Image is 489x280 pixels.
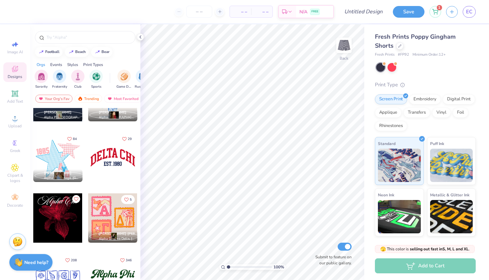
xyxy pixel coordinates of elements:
a: EC [463,6,476,18]
span: Sports [91,84,101,89]
button: Save [393,6,424,18]
span: 🫣 [380,246,386,252]
span: 346 [126,259,132,262]
div: Rhinestones [375,121,407,131]
div: filter for Rush & Bid [135,70,150,89]
span: 1 [437,5,442,10]
span: – – [234,8,247,15]
span: Decorate [7,203,23,208]
img: Fraternity Image [56,73,63,80]
span: Clipart & logos [3,173,27,183]
button: filter button [52,70,67,89]
img: Standard [378,149,421,182]
div: Events [50,62,62,68]
button: Like [117,256,135,265]
span: Puff Ink [430,140,444,147]
img: Club Image [74,73,81,80]
img: Sports Image [92,73,100,80]
span: [PERSON_NAME] [44,110,72,115]
div: Foil [453,108,468,118]
div: Orgs [37,62,45,68]
div: filter for Club [71,70,84,89]
span: 100 % [273,264,284,270]
span: # FP92 [398,52,409,58]
div: filter for Sports [89,70,103,89]
span: 84 [73,137,77,141]
img: trending.gif [78,96,83,101]
span: Designs [8,74,22,79]
label: Submit to feature on our public gallery. [312,254,352,266]
span: Metallic & Glitter Ink [430,191,469,198]
span: Club [74,84,81,89]
button: football [35,47,63,57]
span: Image AI [7,49,23,55]
span: Upload [8,123,22,129]
img: trend_line.gif [69,50,74,54]
span: Alpha Gamma Delta, [GEOGRAPHIC_DATA][US_STATE] [99,236,135,241]
strong: Need help? [24,259,48,266]
div: Trending [75,95,102,103]
img: Game Day Image [120,73,128,80]
img: Neon Ink [378,200,421,233]
input: Untitled Design [339,5,388,18]
span: Game Day [116,84,132,89]
strong: selling out fast in S, M, L and XL [410,246,469,252]
button: filter button [116,70,132,89]
img: Back [337,39,351,52]
span: 29 [128,137,132,141]
div: Print Type [375,81,476,89]
div: Embroidery [409,94,441,104]
button: Like [64,134,80,143]
span: N/A [299,8,307,15]
img: most_fav.gif [107,96,112,101]
div: Vinyl [432,108,451,118]
div: Your Org's Fav [35,95,73,103]
div: filter for Fraternity [52,70,67,89]
span: 5 [130,198,132,201]
span: Fresh Prints [375,52,395,58]
div: bear [101,50,109,54]
div: Screen Print [375,94,407,104]
img: most_fav.gif [38,96,44,101]
button: bear [91,47,112,57]
div: football [45,50,60,54]
button: Like [121,195,135,204]
span: Add Text [7,99,23,104]
span: Sorority [35,84,48,89]
span: Greek [10,148,20,153]
button: filter button [35,70,48,89]
div: Most Favorited [104,95,142,103]
span: [PERSON_NAME] [44,171,72,175]
button: filter button [71,70,84,89]
button: filter button [89,70,103,89]
span: Fresh Prints Poppy Gingham Shorts [375,33,456,50]
span: Minimum Order: 12 + [412,52,446,58]
button: Like [62,256,80,265]
span: [PERSON_NAME] [99,110,126,115]
span: Standard [378,140,396,147]
span: Alpha Phi, [GEOGRAPHIC_DATA][US_STATE], [PERSON_NAME] [44,115,80,120]
span: Alpha [GEOGRAPHIC_DATA], [GEOGRAPHIC_DATA][US_STATE] [99,115,135,120]
img: Rush & Bid Image [139,73,146,80]
span: Neon Ink [378,191,394,198]
span: [PERSON_NAME] [PERSON_NAME] [99,231,155,236]
button: Like [119,134,135,143]
span: EC [466,8,472,16]
div: filter for Sorority [35,70,48,89]
img: Metallic & Glitter Ink [430,200,473,233]
div: beach [75,50,86,54]
img: trend_line.gif [95,50,100,54]
span: Fraternity [52,84,67,89]
span: Rush & Bid [135,84,150,89]
span: 208 [71,259,77,262]
span: Alpha Chi Omega, [GEOGRAPHIC_DATA] [44,176,80,181]
img: Sorority Image [38,73,45,80]
input: Try "Alpha" [46,34,131,41]
div: Back [340,55,348,61]
input: – – [186,6,212,18]
div: Digital Print [443,94,475,104]
button: Like [72,195,80,203]
div: Applique [375,108,402,118]
span: This color is . [380,246,470,252]
span: – – [255,8,268,15]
